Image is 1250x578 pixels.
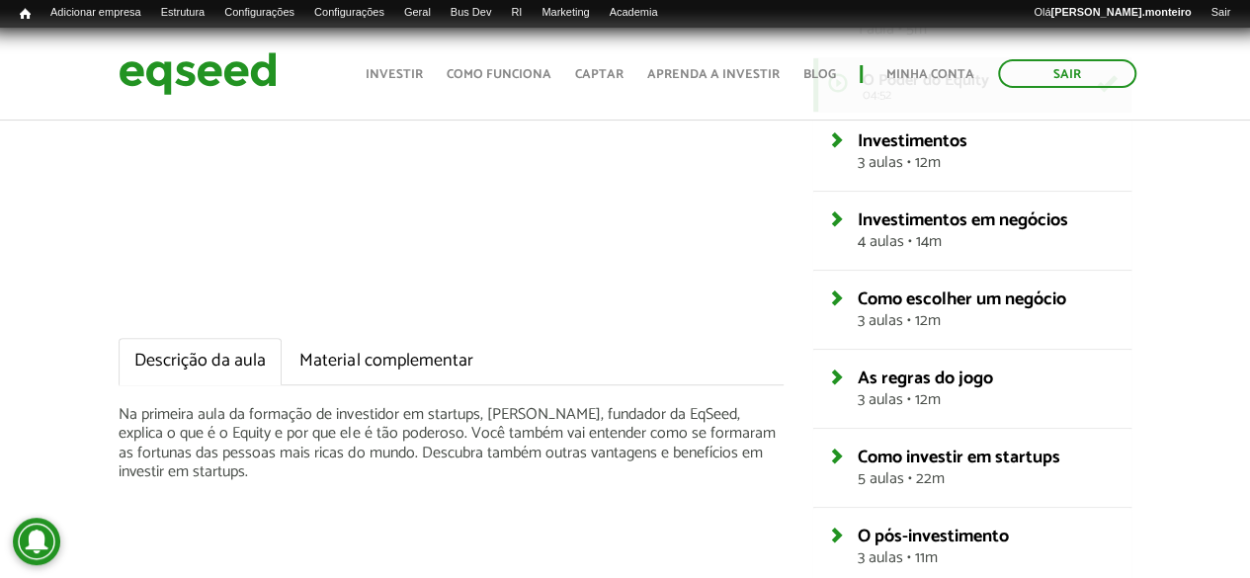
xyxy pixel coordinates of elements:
a: Marketing [532,5,599,21]
a: As regras do jogo3 aulas • 12m [858,370,1116,408]
span: 3 aulas • 12m [858,313,1116,329]
a: Minha conta [886,68,974,81]
a: Adicionar empresa [41,5,151,21]
a: Sair [1201,5,1240,21]
a: O pós-investimento3 aulas • 11m [858,528,1116,566]
img: EqSeed [119,47,277,100]
a: Investimentos3 aulas • 12m [858,132,1116,171]
a: Geral [394,5,441,21]
span: Como investir em startups [858,443,1060,472]
span: Investimentos em negócios [858,206,1068,235]
span: 3 aulas • 12m [858,392,1116,408]
a: Academia [599,5,667,21]
a: RI [501,5,532,21]
a: Descrição da aula [119,338,282,385]
a: Olá[PERSON_NAME].monteiro [1024,5,1201,21]
a: Investir [366,68,423,81]
span: 4 aulas • 14m [858,234,1116,250]
a: Material complementar [284,338,488,385]
span: Início [20,7,31,21]
a: Captar [575,68,624,81]
a: Sair [998,59,1136,88]
p: Na primeira aula da formação de investidor em startups, [PERSON_NAME], fundador da EqSeed, explic... [119,405,784,481]
span: 3 aulas • 12m [858,155,1116,171]
a: Bus Dev [441,5,502,21]
a: Investimentos em negócios4 aulas • 14m [858,211,1116,250]
span: 5 aulas • 22m [858,471,1116,487]
a: Como funciona [447,68,551,81]
span: O pós-investimento [858,522,1009,551]
span: As regras do jogo [858,364,993,393]
a: Aprenda a investir [647,68,780,81]
strong: [PERSON_NAME].monteiro [1050,6,1191,18]
a: Configurações [304,5,394,21]
a: Estrutura [151,5,215,21]
span: 3 aulas • 11m [858,550,1116,566]
span: Como escolher um negócio [858,285,1066,314]
a: Blog [803,68,836,81]
a: Como escolher um negócio3 aulas • 12m [858,290,1116,329]
span: Investimentos [858,126,967,156]
a: Configurações [214,5,304,21]
a: Início [10,5,41,24]
a: Como investir em startups5 aulas • 22m [858,449,1116,487]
